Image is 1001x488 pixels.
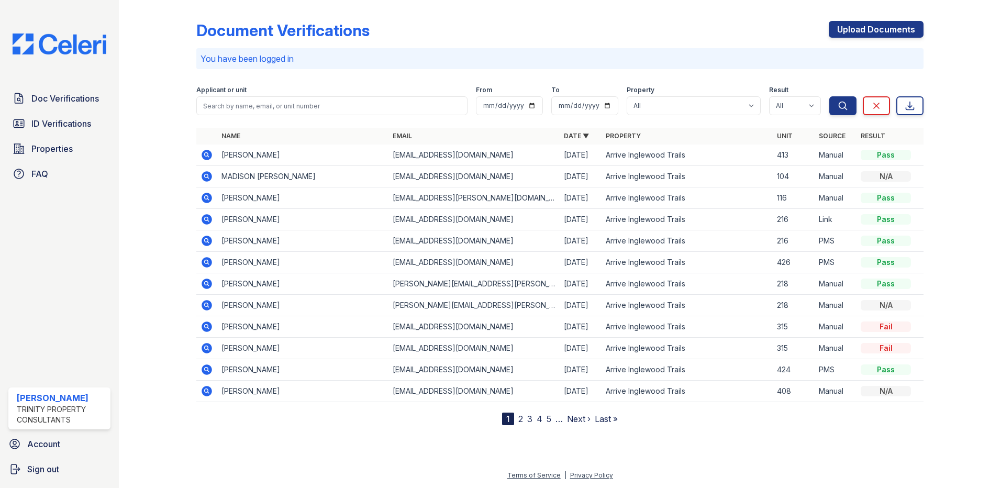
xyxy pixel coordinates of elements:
[196,96,468,115] input: Search by name, email, or unit number
[560,209,602,230] td: [DATE]
[861,214,911,225] div: Pass
[815,359,857,381] td: PMS
[217,230,388,252] td: [PERSON_NAME]
[773,230,815,252] td: 216
[602,166,773,187] td: Arrive Inglewood Trails
[217,338,388,359] td: [PERSON_NAME]
[861,279,911,289] div: Pass
[31,168,48,180] span: FAQ
[8,138,110,159] a: Properties
[196,21,370,40] div: Document Verifications
[861,236,911,246] div: Pass
[602,252,773,273] td: Arrive Inglewood Trails
[602,145,773,166] td: Arrive Inglewood Trails
[815,338,857,359] td: Manual
[8,163,110,184] a: FAQ
[815,252,857,273] td: PMS
[555,413,563,425] span: …
[815,230,857,252] td: PMS
[388,187,560,209] td: [EMAIL_ADDRESS][PERSON_NAME][DOMAIN_NAME]
[217,166,388,187] td: MADISON [PERSON_NAME]
[560,381,602,402] td: [DATE]
[815,316,857,338] td: Manual
[861,343,911,353] div: Fail
[627,86,654,94] label: Property
[567,414,591,424] a: Next ›
[217,145,388,166] td: [PERSON_NAME]
[861,386,911,396] div: N/A
[17,392,106,404] div: [PERSON_NAME]
[773,295,815,316] td: 218
[388,209,560,230] td: [EMAIL_ADDRESS][DOMAIN_NAME]
[560,359,602,381] td: [DATE]
[777,132,793,140] a: Unit
[547,414,551,424] a: 5
[602,359,773,381] td: Arrive Inglewood Trails
[8,88,110,109] a: Doc Verifications
[388,145,560,166] td: [EMAIL_ADDRESS][DOMAIN_NAME]
[31,142,73,155] span: Properties
[217,316,388,338] td: [PERSON_NAME]
[217,381,388,402] td: [PERSON_NAME]
[773,166,815,187] td: 104
[773,273,815,295] td: 218
[815,187,857,209] td: Manual
[4,459,115,480] a: Sign out
[560,252,602,273] td: [DATE]
[476,86,492,94] label: From
[769,86,788,94] label: Result
[560,338,602,359] td: [DATE]
[196,86,247,94] label: Applicant or unit
[815,145,857,166] td: Manual
[393,132,412,140] a: Email
[221,132,240,140] a: Name
[27,438,60,450] span: Account
[217,295,388,316] td: [PERSON_NAME]
[502,413,514,425] div: 1
[602,230,773,252] td: Arrive Inglewood Trails
[201,52,919,65] p: You have been logged in
[773,316,815,338] td: 315
[861,300,911,310] div: N/A
[31,92,99,105] span: Doc Verifications
[217,273,388,295] td: [PERSON_NAME]
[861,257,911,268] div: Pass
[388,338,560,359] td: [EMAIL_ADDRESS][DOMAIN_NAME]
[388,295,560,316] td: [PERSON_NAME][EMAIL_ADDRESS][PERSON_NAME][DOMAIN_NAME]
[217,252,388,273] td: [PERSON_NAME]
[773,145,815,166] td: 413
[4,34,115,54] img: CE_Logo_Blue-a8612792a0a2168367f1c8372b55b34899dd931a85d93a1a3d3e32e68fde9ad4.png
[861,193,911,203] div: Pass
[861,132,885,140] a: Result
[602,338,773,359] td: Arrive Inglewood Trails
[388,252,560,273] td: [EMAIL_ADDRESS][DOMAIN_NAME]
[560,166,602,187] td: [DATE]
[564,471,566,479] div: |
[815,295,857,316] td: Manual
[388,316,560,338] td: [EMAIL_ADDRESS][DOMAIN_NAME]
[27,463,59,475] span: Sign out
[861,150,911,160] div: Pass
[560,145,602,166] td: [DATE]
[527,414,532,424] a: 3
[773,252,815,273] td: 426
[560,187,602,209] td: [DATE]
[217,209,388,230] td: [PERSON_NAME]
[518,414,523,424] a: 2
[537,414,542,424] a: 4
[819,132,846,140] a: Source
[551,86,560,94] label: To
[602,187,773,209] td: Arrive Inglewood Trails
[602,381,773,402] td: Arrive Inglewood Trails
[507,471,561,479] a: Terms of Service
[861,364,911,375] div: Pass
[602,209,773,230] td: Arrive Inglewood Trails
[602,316,773,338] td: Arrive Inglewood Trails
[861,171,911,182] div: N/A
[815,273,857,295] td: Manual
[815,209,857,230] td: Link
[388,359,560,381] td: [EMAIL_ADDRESS][DOMAIN_NAME]
[815,166,857,187] td: Manual
[560,295,602,316] td: [DATE]
[560,230,602,252] td: [DATE]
